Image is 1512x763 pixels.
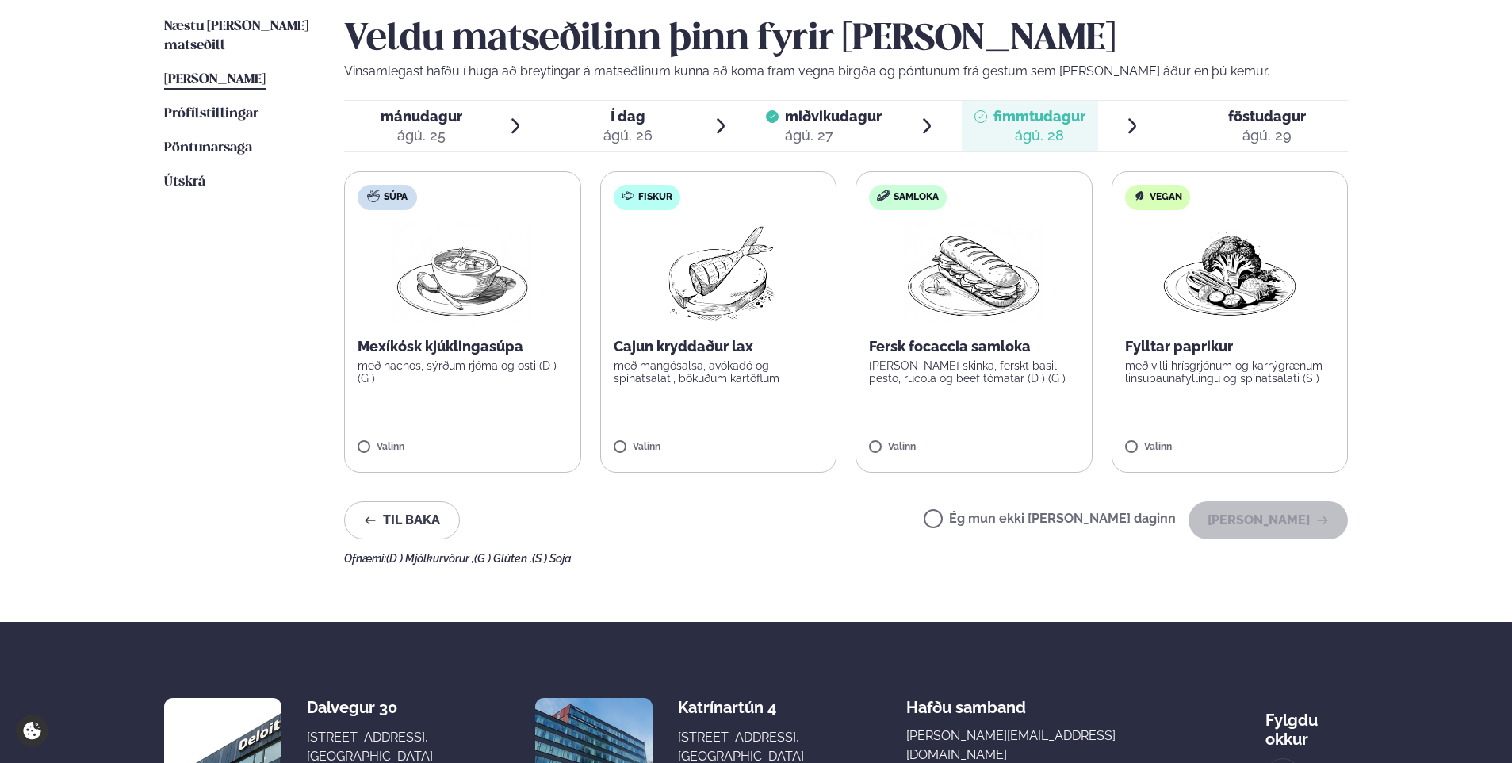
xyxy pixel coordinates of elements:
span: Vegan [1150,191,1182,204]
span: (D ) Mjólkurvörur , [386,552,474,565]
div: ágú. 26 [603,126,653,145]
img: Soup.png [392,223,532,324]
span: (G ) Glúten , [474,552,532,565]
span: (S ) Soja [532,552,572,565]
div: Fylgdu okkur [1265,698,1348,749]
span: Hafðu samband [906,685,1026,717]
a: Cookie settings [16,715,48,747]
p: [PERSON_NAME] skinka, ferskt basil pesto, rucola og beef tómatar (D ) (G ) [869,359,1079,385]
span: Fiskur [638,191,672,204]
a: Pöntunarsaga [164,139,252,158]
span: fimmtudagur [993,108,1085,125]
p: með mangósalsa, avókadó og spínatsalati, bökuðum kartöflum [614,359,824,385]
span: Næstu [PERSON_NAME] matseðill [164,20,308,52]
img: Vegan.svg [1133,190,1146,202]
img: Fish.png [648,223,788,324]
span: Prófílstillingar [164,107,258,121]
span: föstudagur [1228,108,1306,125]
img: Vegan.png [1160,223,1300,324]
span: Súpa [384,191,408,204]
p: Fylltar paprikur [1125,337,1335,356]
p: Mexíkósk kjúklingasúpa [358,337,568,356]
p: Cajun kryddaður lax [614,337,824,356]
a: [PERSON_NAME] [164,71,266,90]
span: mánudagur [381,108,462,125]
div: ágú. 28 [993,126,1085,145]
div: ágú. 29 [1228,126,1306,145]
span: [PERSON_NAME] [164,73,266,86]
span: Útskrá [164,175,205,189]
div: Katrínartún 4 [678,698,804,717]
span: Samloka [894,191,939,204]
button: [PERSON_NAME] [1189,501,1348,539]
a: Næstu [PERSON_NAME] matseðill [164,17,312,56]
span: Pöntunarsaga [164,141,252,155]
img: fish.svg [622,190,634,202]
a: Prófílstillingar [164,105,258,124]
span: Í dag [603,107,653,126]
p: með villi hrísgrjónum og karrýgrænum linsubaunafyllingu og spínatsalati (S ) [1125,359,1335,385]
div: Dalvegur 30 [307,698,433,717]
img: sandwich-new-16px.svg [877,190,890,201]
p: Fersk focaccia samloka [869,337,1079,356]
button: Til baka [344,501,460,539]
p: með nachos, sýrðum rjóma og osti (D ) (G ) [358,359,568,385]
a: Útskrá [164,173,205,192]
img: Panini.png [904,223,1043,324]
div: Ofnæmi: [344,552,1348,565]
span: miðvikudagur [785,108,882,125]
img: soup.svg [367,190,380,202]
div: ágú. 25 [381,126,462,145]
h2: Veldu matseðilinn þinn fyrir [PERSON_NAME] [344,17,1348,62]
p: Vinsamlegast hafðu í huga að breytingar á matseðlinum kunna að koma fram vegna birgða og pöntunum... [344,62,1348,81]
div: ágú. 27 [785,126,882,145]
